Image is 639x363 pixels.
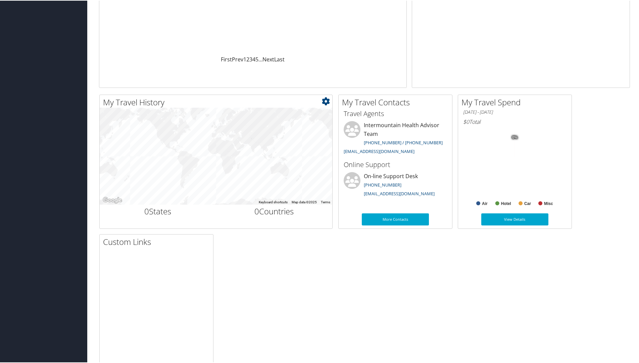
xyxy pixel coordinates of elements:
[221,55,232,62] a: First
[103,96,332,107] h2: My Travel History
[262,55,274,62] a: Next
[342,96,452,107] h2: My Travel Contacts
[512,135,518,139] tspan: 0%
[232,55,243,62] a: Prev
[364,190,435,196] a: [EMAIL_ADDRESS][DOMAIN_NAME]
[274,55,285,62] a: Last
[344,108,447,118] h3: Travel Agents
[461,96,572,107] h2: My Travel Spend
[101,195,124,204] img: Google
[501,201,511,205] text: Hotel
[144,205,149,216] span: 0
[258,55,262,62] span: …
[221,205,328,216] h2: Countries
[482,201,488,205] text: Air
[254,205,259,216] span: 0
[463,117,469,125] span: $0
[340,171,450,199] li: On-line Support Desk
[463,117,567,125] h6: Total
[364,181,401,187] a: [PHONE_NUMBER]
[321,200,330,203] a: Terms (opens in new tab)
[344,148,414,154] a: [EMAIL_ADDRESS][DOMAIN_NAME]
[544,201,553,205] text: Misc
[340,120,450,156] li: Intermountain Health Advisor Team
[105,205,211,216] h2: States
[364,139,443,145] a: [PHONE_NUMBER] / [PHONE_NUMBER]
[252,55,255,62] a: 4
[246,55,249,62] a: 2
[255,55,258,62] a: 5
[344,159,447,169] h3: Online Support
[243,55,246,62] a: 1
[103,236,213,247] h2: Custom Links
[249,55,252,62] a: 3
[463,108,567,115] h6: [DATE] - [DATE]
[362,213,429,225] a: More Contacts
[292,200,317,203] span: Map data ©2025
[101,195,124,204] a: Open this area in Google Maps (opens a new window)
[481,213,548,225] a: View Details
[259,199,288,204] button: Keyboard shortcuts
[524,201,531,205] text: Car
